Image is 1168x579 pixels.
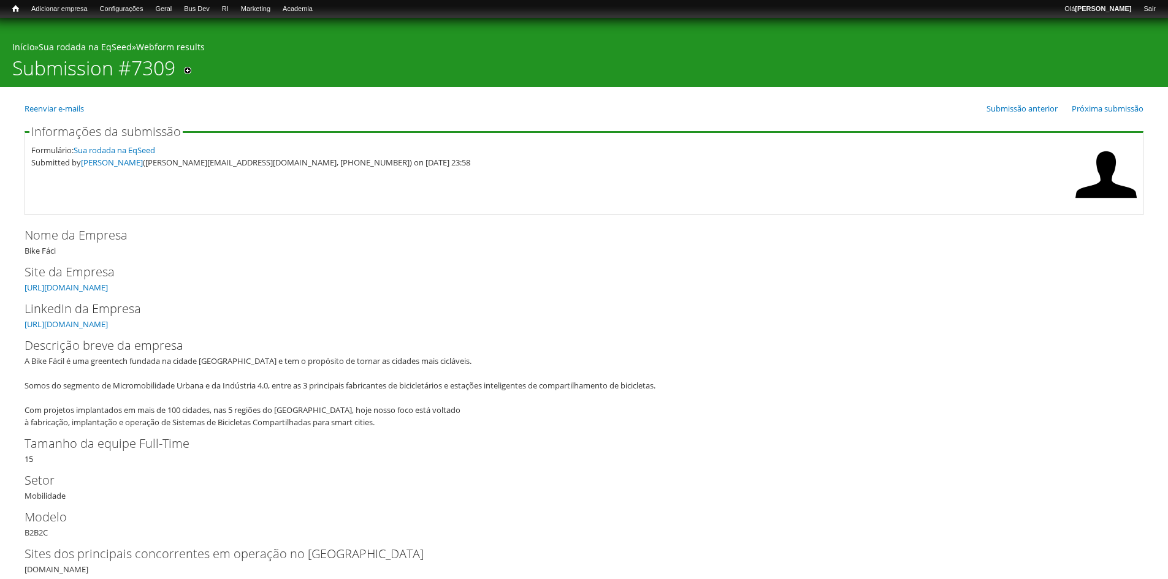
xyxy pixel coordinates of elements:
[136,41,205,53] a: Webform results
[25,263,1123,281] label: Site da Empresa
[1075,5,1131,12] strong: [PERSON_NAME]
[25,508,1143,539] div: B2B2C
[25,300,1123,318] label: LinkedIn da Empresa
[149,3,178,15] a: Geral
[12,41,1156,56] div: » »
[235,3,277,15] a: Marketing
[25,226,1123,244] label: Nome da Empresa
[1137,3,1162,15] a: Sair
[1058,3,1137,15] a: Olá[PERSON_NAME]
[31,144,1069,156] div: Formulário:
[25,226,1143,257] div: Bike Fáci
[12,41,34,53] a: Início
[12,56,175,87] h1: Submission #7309
[277,3,319,15] a: Academia
[12,4,19,13] span: Início
[25,545,1123,563] label: Sites dos principais concorrentes em operação no [GEOGRAPHIC_DATA]
[25,434,1143,465] div: 15
[39,41,132,53] a: Sua rodada na EqSeed
[25,355,1136,428] div: A Bike Fácil é uma greentech fundada na cidade [GEOGRAPHIC_DATA] e tem o propósito de tornar as c...
[81,157,143,168] a: [PERSON_NAME]
[25,103,84,114] a: Reenviar e-mails
[1075,144,1137,205] img: Foto de Yuri Reck
[25,3,94,15] a: Adicionar empresa
[25,319,108,330] a: [URL][DOMAIN_NAME]
[25,282,108,293] a: [URL][DOMAIN_NAME]
[987,103,1058,114] a: Submissão anterior
[216,3,235,15] a: RI
[6,3,25,15] a: Início
[25,471,1143,502] div: Mobilidade
[178,3,216,15] a: Bus Dev
[25,471,1123,490] label: Setor
[25,336,1123,355] label: Descrição breve da empresa
[74,145,155,156] a: Sua rodada na EqSeed
[1075,197,1137,208] a: Ver perfil do usuário.
[1072,103,1143,114] a: Próxima submissão
[31,156,1069,168] div: Submitted by ([PERSON_NAME][EMAIL_ADDRESS][DOMAIN_NAME], [PHONE_NUMBER]) on [DATE] 23:58
[94,3,150,15] a: Configurações
[25,508,1123,526] label: Modelo
[29,126,183,138] legend: Informações da submissão
[25,434,1123,453] label: Tamanho da equipe Full-Time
